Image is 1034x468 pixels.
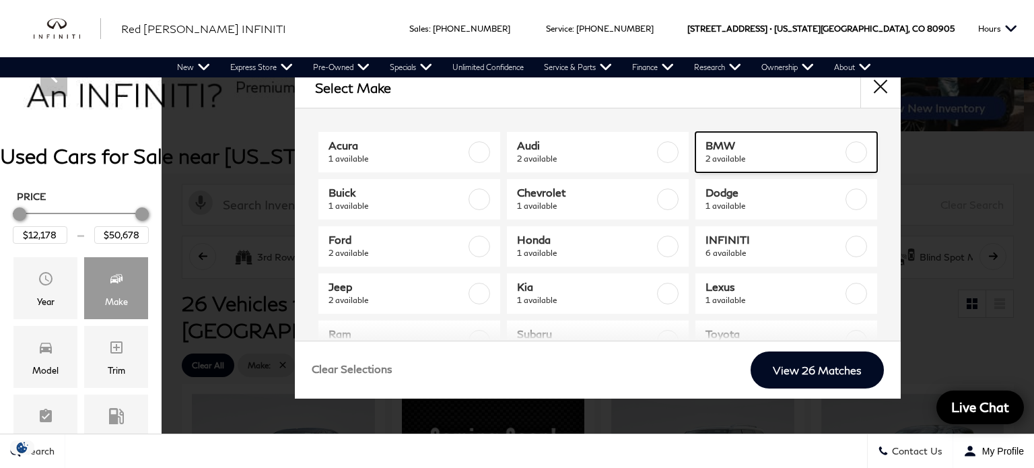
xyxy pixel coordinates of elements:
[507,226,689,267] a: Honda1 available
[108,363,125,378] div: Trim
[705,233,843,246] span: INFINITI
[329,327,466,341] span: Ram
[507,321,689,361] a: Subaru1 available
[329,199,466,213] span: 1 available
[94,226,149,244] input: Maximum
[38,405,54,432] span: Features
[507,273,689,314] a: Kia1 available
[695,226,877,267] a: INFINITI6 available
[37,294,55,309] div: Year
[442,57,534,77] a: Unlimited Confidence
[705,139,843,152] span: BMW
[28,432,63,447] div: Features
[705,327,843,341] span: Toyota
[17,191,145,203] h5: Price
[329,246,466,260] span: 2 available
[167,57,881,77] nav: Main Navigation
[695,132,877,172] a: BMW2 available
[695,273,877,314] a: Lexus1 available
[329,280,466,294] span: Jeep
[220,57,303,77] a: Express Store
[705,294,843,307] span: 1 available
[34,18,101,40] img: INFINITI
[13,326,77,388] div: ModelModel
[13,226,67,244] input: Minimum
[705,280,843,294] span: Lexus
[517,246,654,260] span: 1 available
[84,326,148,388] div: TrimTrim
[21,446,55,457] span: Search
[705,246,843,260] span: 6 available
[329,139,466,152] span: Acura
[705,152,843,166] span: 2 available
[108,267,125,294] span: Make
[99,432,133,447] div: Fueltype
[121,21,286,37] a: Red [PERSON_NAME] INFINITI
[38,267,54,294] span: Year
[751,352,884,389] a: View 26 Matches
[32,363,59,378] div: Model
[507,179,689,220] a: Chevrolet1 available
[705,186,843,199] span: Dodge
[507,132,689,172] a: Audi2 available
[977,446,1024,457] span: My Profile
[517,294,654,307] span: 1 available
[108,336,125,363] span: Trim
[705,199,843,213] span: 1 available
[329,152,466,166] span: 1 available
[936,391,1024,424] a: Live Chat
[318,132,500,172] a: Acura1 available
[7,440,38,455] section: Click to Open Cookie Consent Modal
[7,440,38,455] img: Opt-Out Icon
[34,18,101,40] a: infiniti
[576,24,654,34] a: [PHONE_NUMBER]
[517,199,654,213] span: 1 available
[517,186,654,199] span: Chevrolet
[84,395,148,457] div: FueltypeFueltype
[517,280,654,294] span: Kia
[534,57,622,77] a: Service & Parts
[860,67,901,108] button: close
[318,226,500,267] a: Ford2 available
[135,207,149,221] div: Maximum Price
[318,179,500,220] a: Buick1 available
[315,80,391,95] h2: Select Make
[303,57,380,77] a: Pre-Owned
[517,152,654,166] span: 2 available
[409,24,429,34] span: Sales
[318,273,500,314] a: Jeep2 available
[84,257,148,319] div: MakeMake
[517,327,654,341] span: Subaru
[517,233,654,246] span: Honda
[944,399,1016,415] span: Live Chat
[329,233,466,246] span: Ford
[13,257,77,319] div: YearYear
[13,395,77,457] div: FeaturesFeatures
[429,24,431,34] span: :
[433,24,510,34] a: [PHONE_NUMBER]
[622,57,684,77] a: Finance
[38,336,54,363] span: Model
[953,434,1034,468] button: Open user profile menu
[380,57,442,77] a: Specials
[824,57,881,77] a: About
[13,203,149,244] div: Price
[517,139,654,152] span: Audi
[695,321,877,361] a: Toyota2 available
[13,207,26,221] div: Minimum Price
[687,24,955,34] a: [STREET_ADDRESS] • [US_STATE][GEOGRAPHIC_DATA], CO 80905
[329,186,466,199] span: Buick
[312,362,392,378] a: Clear Selections
[889,446,942,457] span: Contact Us
[546,24,572,34] span: Service
[167,57,220,77] a: New
[695,179,877,220] a: Dodge1 available
[105,294,128,309] div: Make
[684,57,751,77] a: Research
[318,321,500,361] a: Ram1 available
[108,405,125,432] span: Fueltype
[121,22,286,35] span: Red [PERSON_NAME] INFINITI
[572,24,574,34] span: :
[751,57,824,77] a: Ownership
[329,294,466,307] span: 2 available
